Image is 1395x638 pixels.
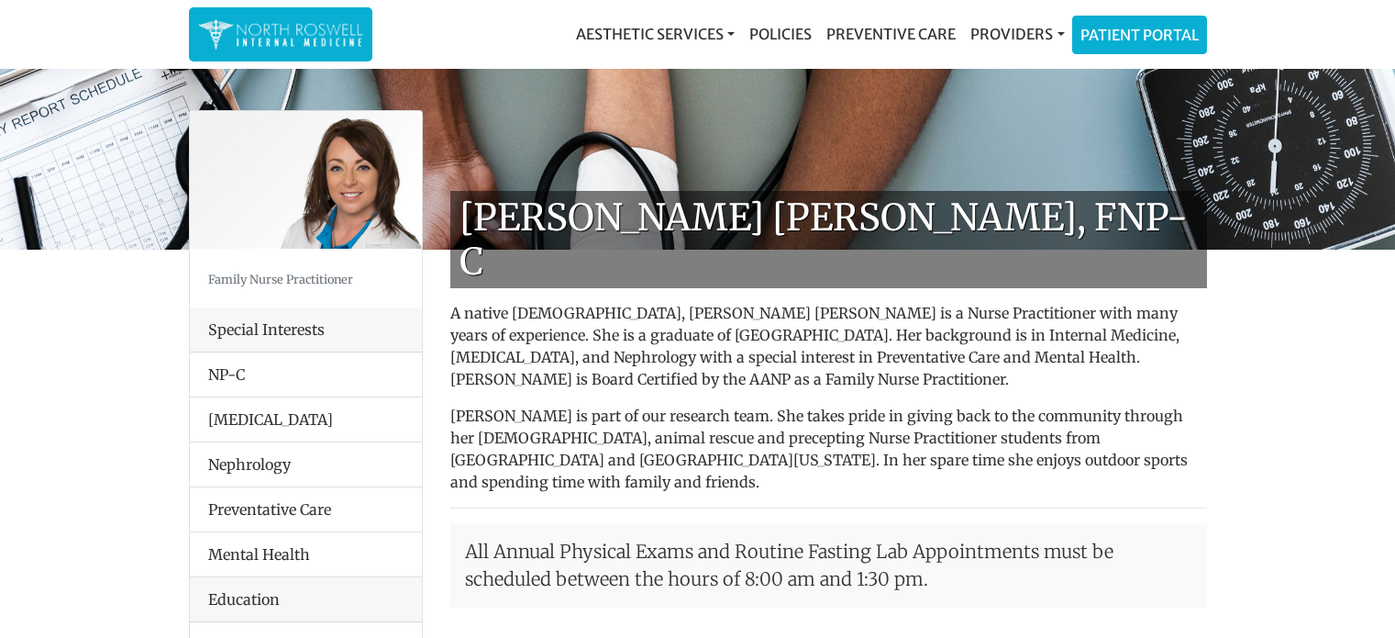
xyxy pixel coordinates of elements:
[190,397,422,442] li: [MEDICAL_DATA]
[963,16,1071,52] a: Providers
[190,111,422,249] img: Keela Weeks Leger, FNP-C
[450,523,1207,608] p: All Annual Physical Exams and Routine Fasting Lab Appointments must be scheduled between the hour...
[819,16,963,52] a: Preventive Care
[208,272,353,286] small: Family Nurse Practitioner
[190,308,422,353] div: Special Interests
[190,442,422,487] li: Nephrology
[198,17,363,52] img: North Roswell Internal Medicine
[1073,17,1206,53] a: Patient Portal
[450,302,1207,390] p: A native [DEMOGRAPHIC_DATA], [PERSON_NAME] [PERSON_NAME] is a Nurse Practitioner with many years ...
[450,191,1207,288] h1: [PERSON_NAME] [PERSON_NAME], FNP-C
[450,405,1207,493] p: [PERSON_NAME] is part of our research team. She takes pride in giving back to the community throu...
[190,353,422,397] li: NP-C
[569,16,742,52] a: Aesthetic Services
[190,577,422,622] div: Education
[190,487,422,532] li: Preventative Care
[190,532,422,577] li: Mental Health
[742,16,819,52] a: Policies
